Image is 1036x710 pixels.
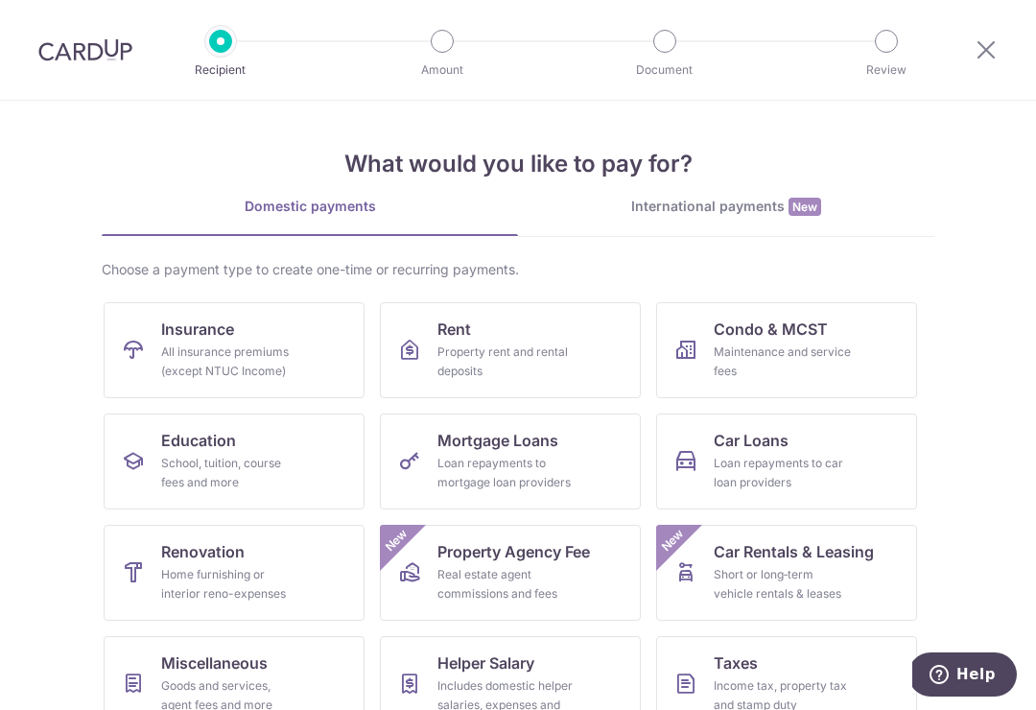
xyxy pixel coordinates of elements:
a: RentProperty rent and rental deposits [380,302,641,398]
div: Real estate agent commissions and fees [437,565,576,603]
div: Maintenance and service fees [714,343,852,381]
div: Property rent and rental deposits [437,343,576,381]
div: Loan repayments to mortgage loan providers [437,454,576,492]
p: Review [815,60,957,80]
a: InsuranceAll insurance premiums (except NTUC Income) [104,302,365,398]
img: CardUp [38,38,132,61]
a: Mortgage LoansLoan repayments to mortgage loan providers [380,414,641,509]
span: Rent [437,318,471,341]
div: Home furnishing or interior reno-expenses [161,565,299,603]
span: Car Rentals & Leasing [714,540,874,563]
span: Mortgage Loans [437,429,558,452]
span: Helper Salary [437,651,534,674]
span: Renovation [161,540,245,563]
span: Property Agency Fee [437,540,590,563]
a: EducationSchool, tuition, course fees and more [104,414,365,509]
span: Condo & MCST [714,318,828,341]
a: Condo & MCSTMaintenance and service fees [656,302,917,398]
div: International payments [518,197,934,217]
p: Amount [371,60,513,80]
a: RenovationHome furnishing or interior reno-expenses [104,525,365,621]
a: Car Rentals & LeasingShort or long‑term vehicle rentals & leasesNew [656,525,917,621]
span: Car Loans [714,429,789,452]
div: Short or long‑term vehicle rentals & leases [714,565,852,603]
p: Document [594,60,736,80]
h4: What would you like to pay for? [102,147,934,181]
div: Domestic payments [102,197,518,216]
div: All insurance premiums (except NTUC Income) [161,343,299,381]
a: Property Agency FeeReal estate agent commissions and feesNew [380,525,641,621]
span: Education [161,429,236,452]
a: Car LoansLoan repayments to car loan providers [656,414,917,509]
span: Miscellaneous [161,651,268,674]
div: Choose a payment type to create one-time or recurring payments. [102,260,934,279]
div: School, tuition, course fees and more [161,454,299,492]
p: Recipient [150,60,292,80]
iframe: Opens a widget where you can find more information [912,652,1017,700]
span: New [381,525,412,556]
div: Loan repayments to car loan providers [714,454,852,492]
span: Insurance [161,318,234,341]
span: New [657,525,689,556]
span: Taxes [714,651,758,674]
span: New [789,198,821,216]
